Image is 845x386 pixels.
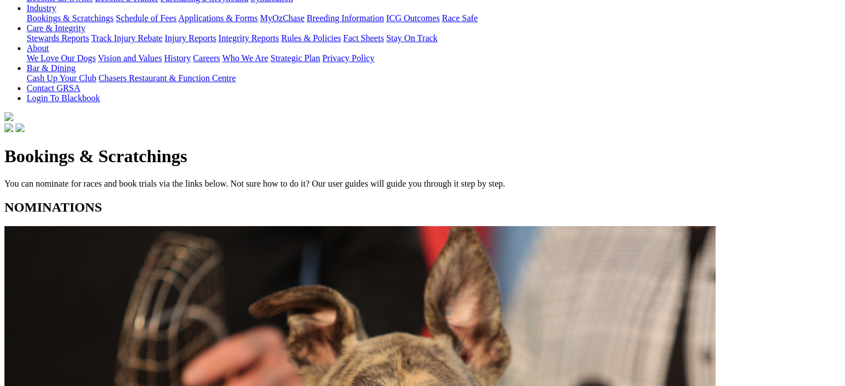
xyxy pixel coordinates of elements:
a: Privacy Policy [322,53,374,63]
a: History [164,53,191,63]
a: Contact GRSA [27,83,80,93]
div: Bar & Dining [27,73,841,83]
a: MyOzChase [260,13,304,23]
a: Who We Are [222,53,268,63]
a: Bookings & Scratchings [27,13,113,23]
a: Applications & Forms [178,13,258,23]
a: Injury Reports [164,33,216,43]
a: Chasers Restaurant & Function Centre [98,73,236,83]
div: Care & Integrity [27,33,841,43]
div: Industry [27,13,841,23]
h1: Bookings & Scratchings [4,146,841,167]
h2: NOMINATIONS [4,200,841,215]
a: Integrity Reports [218,33,279,43]
a: We Love Our Dogs [27,53,96,63]
a: Stay On Track [386,33,437,43]
a: Strategic Plan [271,53,320,63]
a: Race Safe [442,13,477,23]
img: facebook.svg [4,123,13,132]
a: Login To Blackbook [27,93,100,103]
img: twitter.svg [16,123,24,132]
a: Stewards Reports [27,33,89,43]
div: About [27,53,841,63]
a: Vision and Values [98,53,162,63]
a: Track Injury Rebate [91,33,162,43]
a: Cash Up Your Club [27,73,96,83]
a: Care & Integrity [27,23,86,33]
a: Bar & Dining [27,63,76,73]
img: logo-grsa-white.png [4,112,13,121]
a: Schedule of Fees [116,13,176,23]
a: Fact Sheets [343,33,384,43]
a: About [27,43,49,53]
a: Careers [193,53,220,63]
a: Industry [27,3,56,13]
a: ICG Outcomes [386,13,439,23]
p: You can nominate for races and book trials via the links below. Not sure how to do it? Our user g... [4,179,841,189]
a: Rules & Policies [281,33,341,43]
a: Breeding Information [307,13,384,23]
